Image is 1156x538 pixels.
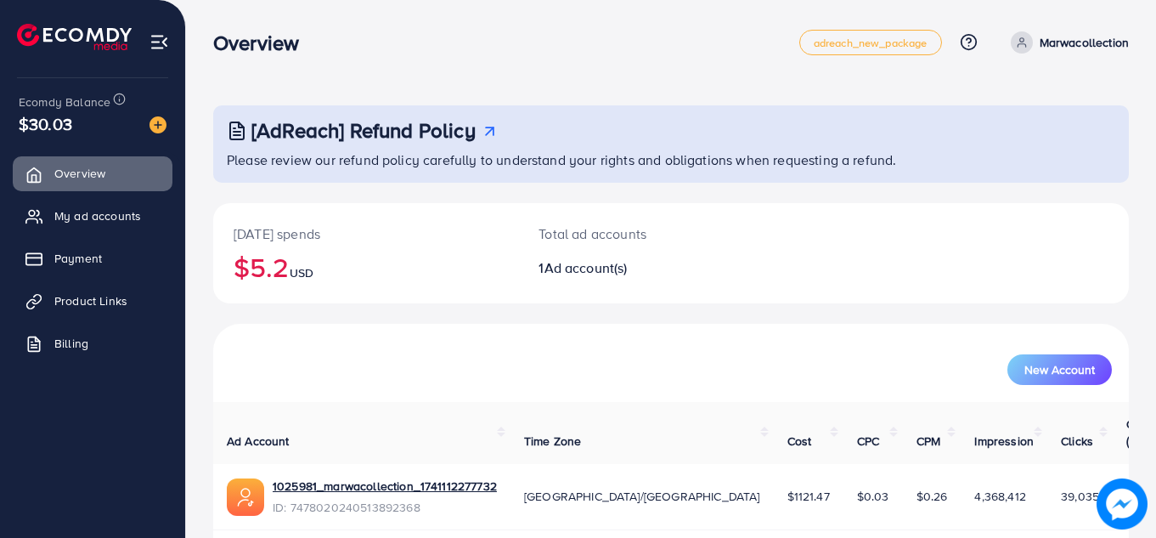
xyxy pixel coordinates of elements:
[54,335,88,352] span: Billing
[787,488,830,505] span: $1121.47
[857,488,889,505] span: $0.03
[227,433,290,450] span: Ad Account
[234,224,498,244] p: [DATE] spends
[251,118,476,143] h3: [AdReach] Refund Policy
[974,433,1034,450] span: Impression
[539,224,727,244] p: Total ad accounts
[1024,364,1095,376] span: New Account
[54,207,141,224] span: My ad accounts
[1007,354,1112,385] button: New Account
[19,93,110,110] span: Ecomdy Balance
[13,284,172,318] a: Product Links
[54,165,105,182] span: Overview
[227,479,264,516] img: ic-ads-acc.e4c84228.svg
[916,488,948,505] span: $0.26
[17,24,132,50] img: logo
[54,250,102,267] span: Payment
[1061,488,1099,505] span: 39,035
[544,258,628,277] span: Ad account(s)
[290,264,313,281] span: USD
[1040,32,1129,53] p: Marwacollection
[799,30,942,55] a: adreach_new_package
[1061,433,1093,450] span: Clicks
[524,488,760,505] span: [GEOGRAPHIC_DATA]/[GEOGRAPHIC_DATA]
[227,150,1119,170] p: Please review our refund policy carefully to understand your rights and obligations when requesti...
[13,326,172,360] a: Billing
[13,156,172,190] a: Overview
[19,111,72,136] span: $30.03
[273,478,497,495] a: 1025981_marwacollection_1741112277732
[1097,479,1148,530] img: image
[814,37,928,48] span: adreach_new_package
[273,499,497,516] span: ID: 7478020240513892368
[54,292,127,309] span: Product Links
[234,251,498,283] h2: $5.2
[524,433,581,450] span: Time Zone
[213,31,313,55] h3: Overview
[1004,31,1129,54] a: Marwacollection
[916,433,940,450] span: CPM
[787,433,812,450] span: Cost
[13,241,172,275] a: Payment
[974,488,1025,505] span: 4,368,412
[857,433,879,450] span: CPC
[1126,416,1148,450] span: CTR (%)
[13,199,172,233] a: My ad accounts
[149,32,169,52] img: menu
[539,260,727,276] h2: 1
[149,116,166,133] img: image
